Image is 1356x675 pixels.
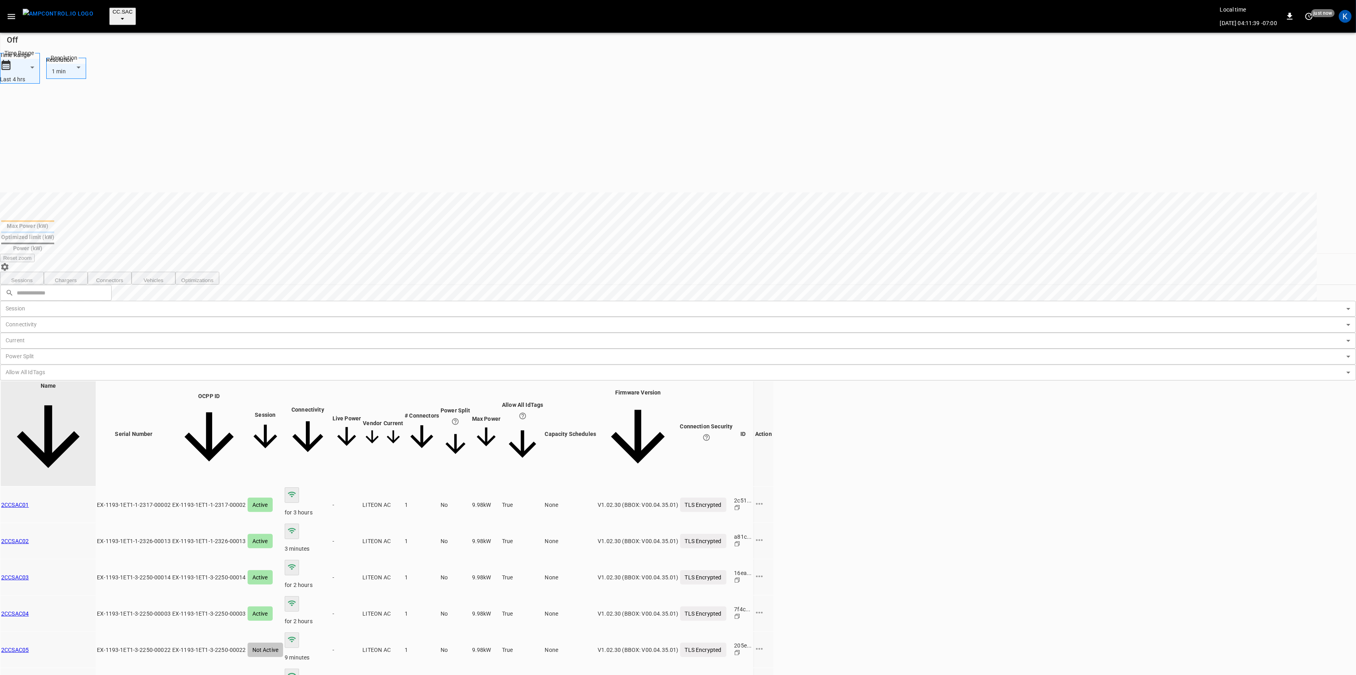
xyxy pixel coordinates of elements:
[96,559,171,595] td: EX-1193-1ET1-3-2250-00014
[383,487,403,522] td: AC
[248,412,283,456] span: Session
[172,559,246,595] td: EX-1193-1ET1-3-2250-00014
[680,643,726,657] p: TLS Encrypted
[383,596,403,631] td: AC
[332,632,362,667] td: -
[20,6,96,26] button: menu
[404,487,439,522] td: 1
[545,537,596,545] p: None
[502,487,543,522] td: True
[1220,19,1277,27] p: [DATE] 04:11:39 -07:00
[332,523,362,559] td: -
[472,596,501,631] td: 9.98 kW
[502,402,543,466] span: Allow All IdTags
[23,9,93,19] img: ampcontrol.io logo
[597,559,679,595] td: V1.02.30 (BBOX: V00.04.35.01)
[597,596,679,631] td: V1.02.30 (BBOX: V00.04.35.01)
[734,569,752,577] div: 16ea ...
[597,523,679,559] td: V1.02.30 (BBOX: V00.04.35.01)
[1,647,29,653] a: 2CCSAC05
[734,381,752,486] th: ID
[285,545,331,553] p: 3 minutes
[96,381,171,486] th: Serial Number
[545,573,596,581] p: None
[1,538,29,544] a: 2CCSAC02
[248,643,283,657] div: Not Active
[1,610,29,617] a: 2CCSAC04
[754,535,773,547] div: charge point options
[404,559,439,595] td: 1
[172,632,246,667] td: EX-1193-1ET1-3-2250-00022
[734,649,752,658] div: copy
[46,64,104,79] div: 1 min
[383,523,403,559] td: AC
[754,571,773,583] div: charge point options
[404,596,439,631] td: 1
[285,617,331,625] p: for 2 hours
[440,523,471,559] td: No
[7,33,1330,46] h6: Off
[441,407,470,460] span: Power Split
[734,605,752,613] div: 7f4c ...
[440,632,471,667] td: No
[112,9,132,15] span: CC.SAC
[1339,10,1352,23] div: profile-icon
[332,559,362,595] td: -
[383,559,403,595] td: AC
[248,606,273,621] div: Active
[597,487,679,522] td: V1.02.30 (BBOX: V00.04.35.01)
[285,581,331,589] p: for 2 hours
[734,541,752,549] div: copy
[384,420,403,448] span: Current
[383,632,403,667] td: AC
[545,646,596,654] p: None
[734,533,752,541] div: a81c ...
[333,415,361,452] span: Live Power
[472,523,501,559] td: 9.98 kW
[472,487,501,522] td: 9.98 kW
[1,502,29,508] a: 2CCSAC01
[172,596,246,631] td: EX-1193-1ET1-3-2250-00003
[502,596,543,631] td: True
[1,383,95,485] span: Name
[680,534,726,548] p: TLS Encrypted
[248,534,273,548] div: Active
[362,596,382,631] td: LITEON
[545,381,597,486] th: Capacity Schedules
[472,559,501,595] td: 9.98 kW
[405,412,439,455] span: # Connectors
[1311,9,1335,17] span: just now
[597,632,679,667] td: V1.02.30 (BBOX: V00.04.35.01)
[96,523,171,559] td: EX-1193-1ET1-1-2326-00013
[332,596,362,631] td: -
[172,393,246,475] span: OCPP ID
[440,559,471,595] td: No
[404,523,439,559] td: 1
[734,504,752,513] div: copy
[46,56,86,64] label: Resolution
[502,632,543,667] td: True
[285,653,331,661] p: 9 minutes
[362,487,382,522] td: LITEON
[472,632,501,667] td: 9.98 kW
[362,523,382,559] td: LITEON
[362,559,382,595] td: LITEON
[734,613,752,622] div: copy
[680,498,726,512] p: TLS Encrypted
[754,608,773,620] div: charge point options
[362,632,382,667] td: LITEON
[502,559,543,595] td: True
[680,606,726,621] p: TLS Encrypted
[332,487,362,522] td: -
[754,381,773,486] th: Action
[285,406,331,461] span: Connectivity
[734,577,752,585] div: copy
[1,574,29,581] a: 2CCSAC03
[545,610,596,618] p: None
[502,523,543,559] td: True
[96,632,171,667] td: EX-1193-1ET1-3-2250-00022
[754,644,773,656] div: charge point options
[1220,6,1277,14] p: Local time
[440,596,471,631] td: No
[734,496,752,504] div: 2c51 ...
